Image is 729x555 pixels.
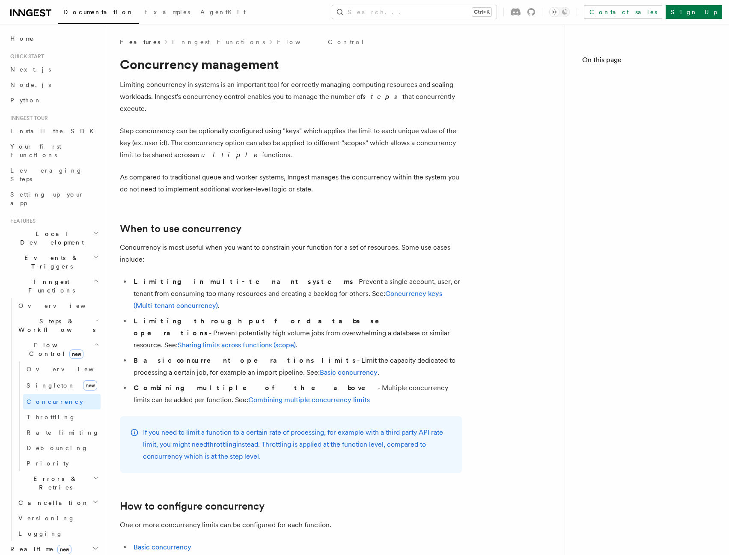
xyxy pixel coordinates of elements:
span: Features [120,38,160,46]
p: If you need to limit a function to a certain rate of processing, for example with a third party A... [143,427,452,462]
a: Flow Control [277,38,365,46]
span: new [83,380,97,391]
button: Events & Triggers [7,250,101,274]
li: - Prevent a single account, user, or tenant from consuming too many resources and creating a back... [131,276,462,312]
span: new [69,349,83,359]
a: Install the SDK [7,123,101,139]
span: Local Development [7,230,93,247]
h1: Concurrency management [120,57,462,72]
a: Setting up your app [7,187,101,211]
em: steps [363,92,402,101]
span: Quick start [7,53,44,60]
span: Singleton [27,382,75,389]
span: Documentation [63,9,134,15]
a: Throttling [23,409,101,425]
li: - Prevent potentially high volume jobs from overwhelming a database or similar resource. See: . [131,315,462,351]
a: Overview [15,298,101,313]
button: Steps & Workflows [15,313,101,337]
a: Basic concurrency [134,543,191,551]
span: Logging [18,530,63,537]
span: Node.js [10,81,51,88]
a: Sharing limits across functions (scope) [178,341,296,349]
a: Debouncing [23,440,101,456]
a: throttling [207,440,236,448]
span: Inngest tour [7,115,48,122]
a: Your first Functions [7,139,101,163]
span: Events & Triggers [7,254,93,271]
a: When to use concurrency [120,223,241,235]
a: Sign Up [666,5,722,19]
a: Documentation [58,3,139,24]
a: Contact sales [584,5,662,19]
a: Concurrency [23,394,101,409]
a: Leveraging Steps [7,163,101,187]
p: Step concurrency can be optionally configured using "keys" which applies the limit to each unique... [120,125,462,161]
button: Local Development [7,226,101,250]
span: Concurrency [27,398,83,405]
span: Errors & Retries [15,474,93,492]
span: Leveraging Steps [10,167,83,182]
strong: Basic concurrent operations limits [134,356,357,364]
h4: On this page [582,55,712,69]
a: Combining multiple concurrency limits [248,396,370,404]
a: Basic concurrency [320,368,378,376]
span: new [57,545,71,554]
p: Limiting concurrency in systems is an important tool for correctly managing computing resources a... [120,79,462,115]
button: Flow Controlnew [15,337,101,361]
button: Toggle dark mode [549,7,570,17]
p: As compared to traditional queue and worker systems, Inngest manages the concurrency within the s... [120,171,462,195]
a: Next.js [7,62,101,77]
span: Features [7,218,36,224]
span: Overview [27,366,115,373]
button: Inngest Functions [7,274,101,298]
div: Flow Controlnew [15,361,101,471]
span: Debouncing [27,445,88,451]
span: AgentKit [200,9,246,15]
span: Flow Control [15,341,94,358]
a: Examples [139,3,195,23]
span: Setting up your app [10,191,84,206]
strong: Limiting throughput for database operations [134,317,391,337]
div: Inngest Functions [7,298,101,541]
span: Overview [18,302,107,309]
span: Realtime [7,545,71,553]
strong: Limiting in multi-tenant systems [134,277,354,286]
span: Your first Functions [10,143,61,158]
span: Next.js [10,66,51,73]
a: Priority [23,456,101,471]
button: Cancellation [15,495,101,510]
span: Throttling [27,414,76,421]
button: Errors & Retries [15,471,101,495]
a: Home [7,31,101,46]
a: Python [7,92,101,108]
span: Rate limiting [27,429,99,436]
kbd: Ctrl+K [472,8,491,16]
button: Search...Ctrl+K [332,5,497,19]
span: Priority [27,460,69,467]
span: Versioning [18,515,75,522]
li: - Limit the capacity dedicated to processing a certain job, for example an import pipeline. See: . [131,355,462,379]
a: AgentKit [195,3,251,23]
span: Examples [144,9,190,15]
span: Python [10,97,42,104]
a: Node.js [7,77,101,92]
span: Steps & Workflows [15,317,95,334]
a: Singletonnew [23,377,101,394]
em: multiple [194,151,262,159]
li: - Multiple concurrency limits can be added per function. See: [131,382,462,406]
strong: Combining multiple of the above [134,384,378,392]
a: Logging [15,526,101,541]
a: Versioning [15,510,101,526]
a: How to configure concurrency [120,500,265,512]
span: Install the SDK [10,128,99,134]
a: Inngest Functions [172,38,265,46]
span: Inngest Functions [7,277,92,295]
a: Overview [23,361,101,377]
p: Concurrency is most useful when you want to constrain your function for a set of resources. Some ... [120,242,462,266]
span: Home [10,34,34,43]
a: Rate limiting [23,425,101,440]
p: One or more concurrency limits can be configured for each function. [120,519,462,531]
span: Cancellation [15,498,89,507]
